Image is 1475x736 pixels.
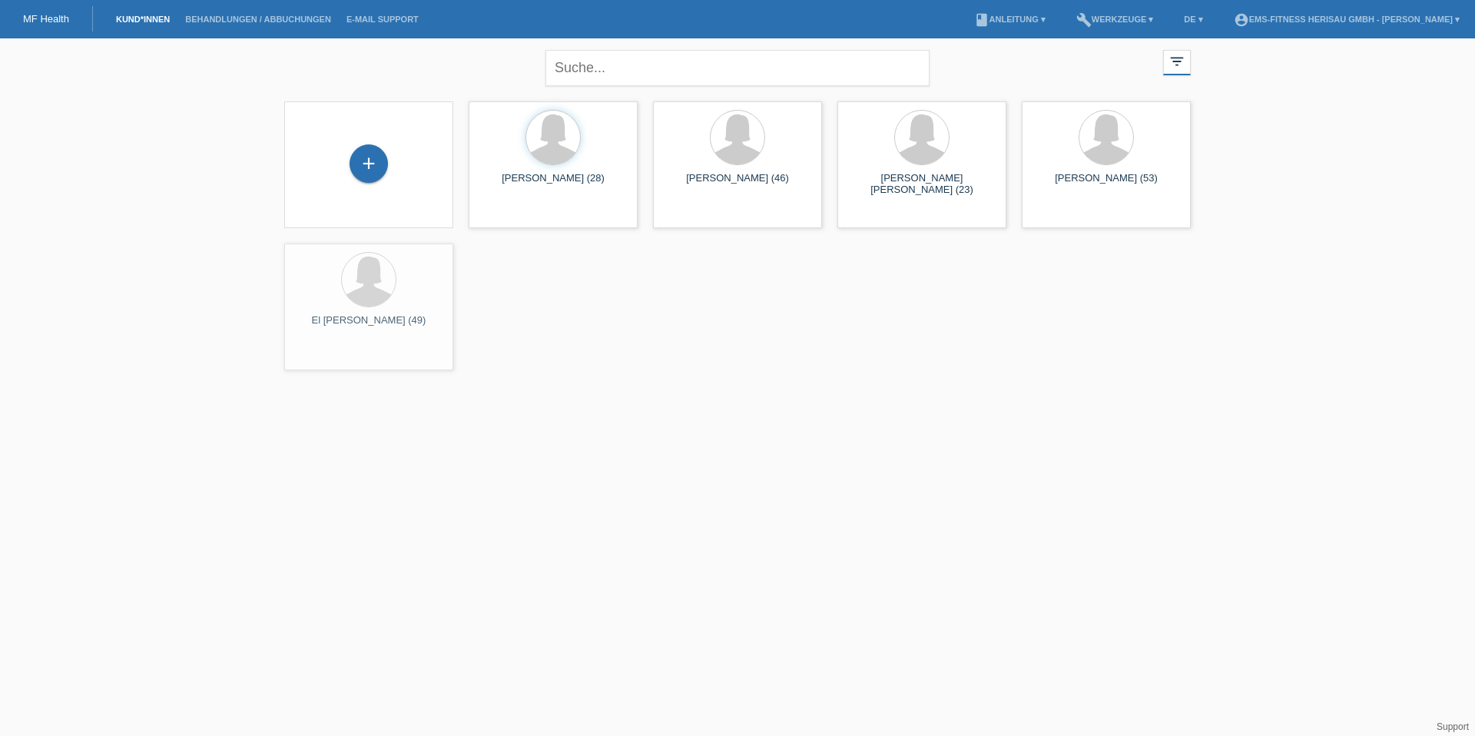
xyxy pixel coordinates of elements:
input: Suche... [545,50,930,86]
div: [PERSON_NAME] (28) [481,172,625,197]
i: filter_list [1168,53,1185,70]
a: Kund*innen [108,15,177,24]
a: Support [1437,721,1469,732]
div: [PERSON_NAME] (46) [665,172,810,197]
i: account_circle [1234,12,1249,28]
a: account_circleEMS-Fitness Herisau GmbH - [PERSON_NAME] ▾ [1226,15,1467,24]
div: Kund*in hinzufügen [350,151,387,177]
a: Behandlungen / Abbuchungen [177,15,339,24]
a: DE ▾ [1176,15,1210,24]
div: El [PERSON_NAME] (49) [297,314,441,339]
a: buildWerkzeuge ▾ [1069,15,1162,24]
div: [PERSON_NAME] [PERSON_NAME] (23) [850,172,994,197]
i: build [1076,12,1092,28]
a: E-Mail Support [339,15,426,24]
a: MF Health [23,13,69,25]
i: book [974,12,989,28]
div: [PERSON_NAME] (53) [1034,172,1178,197]
a: bookAnleitung ▾ [966,15,1053,24]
